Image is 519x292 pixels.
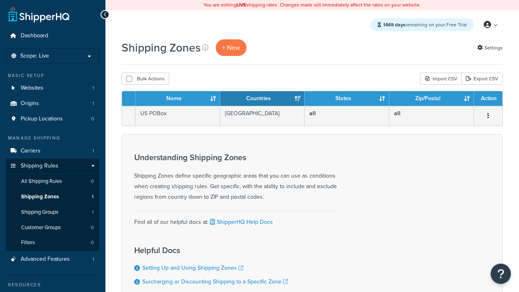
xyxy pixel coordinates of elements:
[6,174,99,189] li: All Shipping Rules
[21,224,61,231] span: Customer Groups
[91,239,94,246] span: 0
[477,42,503,54] a: Settings
[474,91,502,106] th: Action
[6,252,99,267] li: Advanced Features
[6,252,99,267] a: Advanced Features 1
[389,91,474,106] th: Zip/Postal: activate to sort column ascending
[135,91,220,106] th: Name: activate to sort column ascending
[21,209,58,216] span: Shipping Groups
[6,81,99,96] a: Websites 1
[21,239,35,246] span: Filters
[6,205,99,220] a: Shipping Groups 1
[92,85,94,92] span: 1
[6,96,99,111] a: Origins 1
[21,163,58,170] span: Shipping Rules
[216,39,247,56] a: + New
[21,193,59,200] span: Shipping Zones
[6,112,99,127] a: Pickup Locations 0
[6,235,99,250] a: Filters 0
[21,148,41,155] span: Carriers
[21,116,63,122] span: Pickup Locations
[461,73,503,85] a: Export CSV
[305,91,389,106] th: States: activate to sort column ascending
[6,144,99,159] a: Carriers 1
[92,209,94,216] span: 1
[491,264,511,284] button: Open Resource Center
[21,85,43,92] span: Websites
[6,281,99,288] div: Resources
[6,205,99,220] li: Shipping Groups
[122,73,169,85] button: Bulk Actions
[21,256,70,263] span: Advanced Features
[236,1,246,9] b: LIVE
[220,91,305,106] th: Countries: activate to sort column ascending
[142,277,288,286] a: Surcharging or Discounting Shipping to a Specific Zone
[6,28,99,43] a: Dashboard
[9,6,69,22] a: ShipperHQ Home
[208,218,273,226] a: ShipperHQ Help Docs
[6,112,99,127] li: Pickup Locations
[6,174,99,189] a: All Shipping Rules 0
[370,18,474,31] div: remaining on your Free Trial
[6,96,99,111] li: Origins
[142,264,243,272] a: Setting Up and Using Shipping Zones
[6,220,99,235] a: Customer Groups 0
[92,256,94,263] span: 1
[383,21,405,28] strong: 1469 days
[394,109,401,118] b: all
[91,116,94,122] span: 0
[6,189,99,204] a: Shipping Zones 1
[134,210,337,228] div: Find all of our helpful docs at:
[6,81,99,96] li: Websites
[6,144,99,159] li: Carriers
[92,193,94,200] span: 1
[21,178,62,185] span: All Shipping Rules
[6,220,99,235] li: Customer Groups
[135,106,220,126] td: US POBox
[6,159,99,174] a: Shipping Rules
[21,100,39,107] span: Origins
[134,153,337,162] h3: Understanding Shipping Zones
[222,43,240,52] span: + New
[6,235,99,250] li: Filters
[92,148,94,155] span: 1
[92,100,94,107] span: 1
[6,159,99,251] li: Shipping Rules
[6,189,99,204] li: Shipping Zones
[134,246,288,255] h3: Helpful Docs
[6,135,99,142] div: Manage Shipping
[6,72,99,79] div: Basic Setup
[122,40,201,56] h1: Shipping Zones
[91,178,94,185] span: 0
[134,153,337,202] div: Shipping Zones define specific geographic areas that you can use as conditions when creating ship...
[220,106,305,126] td: [GEOGRAPHIC_DATA]
[420,73,461,85] div: Import CSV
[309,109,316,118] b: all
[21,32,48,39] span: Dashboard
[20,53,49,60] span: Scope: Live
[91,224,94,231] span: 0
